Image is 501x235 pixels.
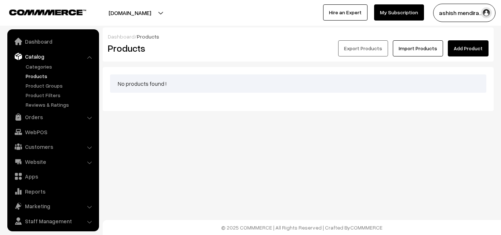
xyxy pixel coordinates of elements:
a: Hire an Expert [323,4,367,21]
a: Reviews & Ratings [24,101,96,109]
h2: Products [108,43,227,54]
button: [DOMAIN_NAME] [83,4,177,22]
div: No products found ! [110,74,486,93]
a: Categories [24,63,96,70]
a: WebPOS [9,125,96,139]
button: Export Products [338,40,388,56]
a: Website [9,155,96,168]
a: Apps [9,170,96,183]
a: Orders [9,110,96,124]
a: Reports [9,185,96,198]
a: Marketing [9,199,96,213]
a: Customers [9,140,96,153]
button: ashish mendira… [433,4,495,22]
a: Products [24,72,96,80]
a: Dashboard [9,35,96,48]
a: Dashboard [108,33,135,40]
a: Product Filters [24,91,96,99]
a: Catalog [9,50,96,63]
a: Add Product [448,40,489,56]
a: Staff Management [9,214,96,228]
a: Product Groups [24,82,96,89]
a: COMMMERCE [9,7,73,16]
span: Products [137,33,159,40]
footer: © 2025 COMMMERCE | All Rights Reserved | Crafted By [103,220,501,235]
a: COMMMERCE [350,224,383,231]
a: My Subscription [374,4,424,21]
a: Import Products [393,40,443,56]
img: COMMMERCE [9,10,86,15]
img: user [481,7,492,18]
div: / [108,33,489,40]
